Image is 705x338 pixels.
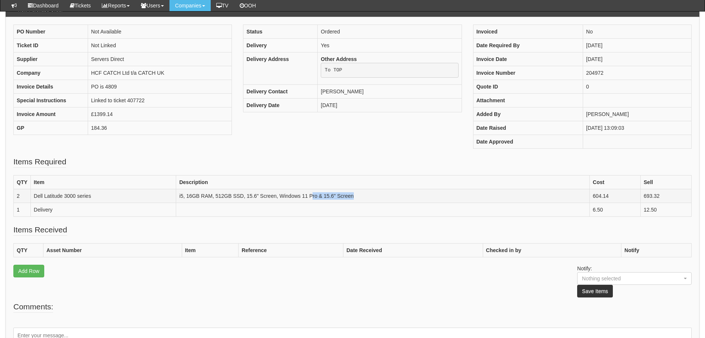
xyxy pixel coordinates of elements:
[321,63,458,78] pre: To TOP
[88,25,232,39] td: Not Available
[239,244,343,257] th: Reference
[88,107,232,121] td: £1399.14
[13,301,53,313] legend: Comments:
[473,66,583,80] th: Invoice Number
[13,156,66,168] legend: Items Required
[88,52,232,66] td: Servers Direct
[577,265,692,297] p: Notify:
[182,244,239,257] th: Item
[318,25,462,39] td: Ordered
[30,203,176,217] td: Delivery
[483,244,621,257] th: Checked in by
[30,176,176,189] th: Item
[243,52,318,85] th: Delivery Address
[318,84,462,98] td: [PERSON_NAME]
[473,94,583,107] th: Attachment
[88,121,232,135] td: 184.36
[473,25,583,39] th: Invoiced
[176,189,590,203] td: i5, 16GB RAM, 512GB SSD, 15.6" Screen, Windows 11 Pro & 15.6" Screen
[243,84,318,98] th: Delivery Contact
[88,39,232,52] td: Not Linked
[14,66,88,80] th: Company
[318,39,462,52] td: Yes
[176,176,590,189] th: Description
[641,176,692,189] th: Sell
[321,56,357,62] b: Other Address
[473,107,583,121] th: Added By
[590,203,641,217] td: 6.50
[243,39,318,52] th: Delivery
[582,275,673,282] div: Nothing selected
[13,265,44,277] a: Add Row
[88,80,232,94] td: PO is 4809
[473,135,583,149] th: Date Approved
[583,39,692,52] td: [DATE]
[473,121,583,135] th: Date Raised
[14,107,88,121] th: Invoice Amount
[14,52,88,66] th: Supplier
[473,80,583,94] th: Quote ID
[577,272,692,285] button: Nothing selected
[473,52,583,66] th: Invoice Date
[621,244,692,257] th: Notify
[583,107,692,121] td: [PERSON_NAME]
[14,25,88,39] th: PO Number
[14,244,43,257] th: QTY
[583,121,692,135] td: [DATE] 13:09:03
[243,98,318,112] th: Delivery Date
[641,203,692,217] td: 12.50
[590,189,641,203] td: 604.14
[473,39,583,52] th: Date Required By
[583,25,692,39] td: No
[641,189,692,203] td: 693.32
[14,80,88,94] th: Invoice Details
[14,39,88,52] th: Ticket ID
[88,94,232,107] td: Linked to ticket 407722
[243,25,318,39] th: Status
[14,176,31,189] th: QTY
[14,94,88,107] th: Special Instructions
[577,285,613,297] button: Save Items
[583,66,692,80] td: 204972
[583,52,692,66] td: [DATE]
[583,80,692,94] td: 0
[13,224,67,236] legend: Items Received
[43,244,182,257] th: Asset Number
[14,189,31,203] td: 2
[318,98,462,112] td: [DATE]
[590,176,641,189] th: Cost
[14,203,31,217] td: 1
[30,189,176,203] td: Dell Latitude 3000 series
[14,121,88,135] th: GP
[343,244,483,257] th: Date Received
[88,66,232,80] td: HCF CATCH Ltd t/a CATCH UK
